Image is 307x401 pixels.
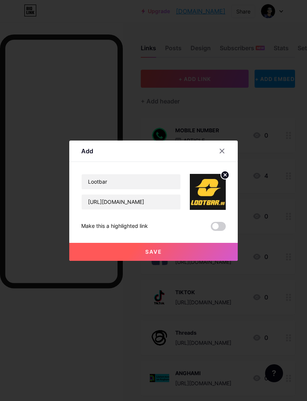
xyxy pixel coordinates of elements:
input: Title [82,174,180,189]
span: Save [145,248,162,255]
div: Make this a highlighted link [81,222,148,231]
button: Save [69,243,238,261]
img: link_thumbnail [190,174,226,210]
div: Add [81,147,93,156]
input: URL [82,195,180,209]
